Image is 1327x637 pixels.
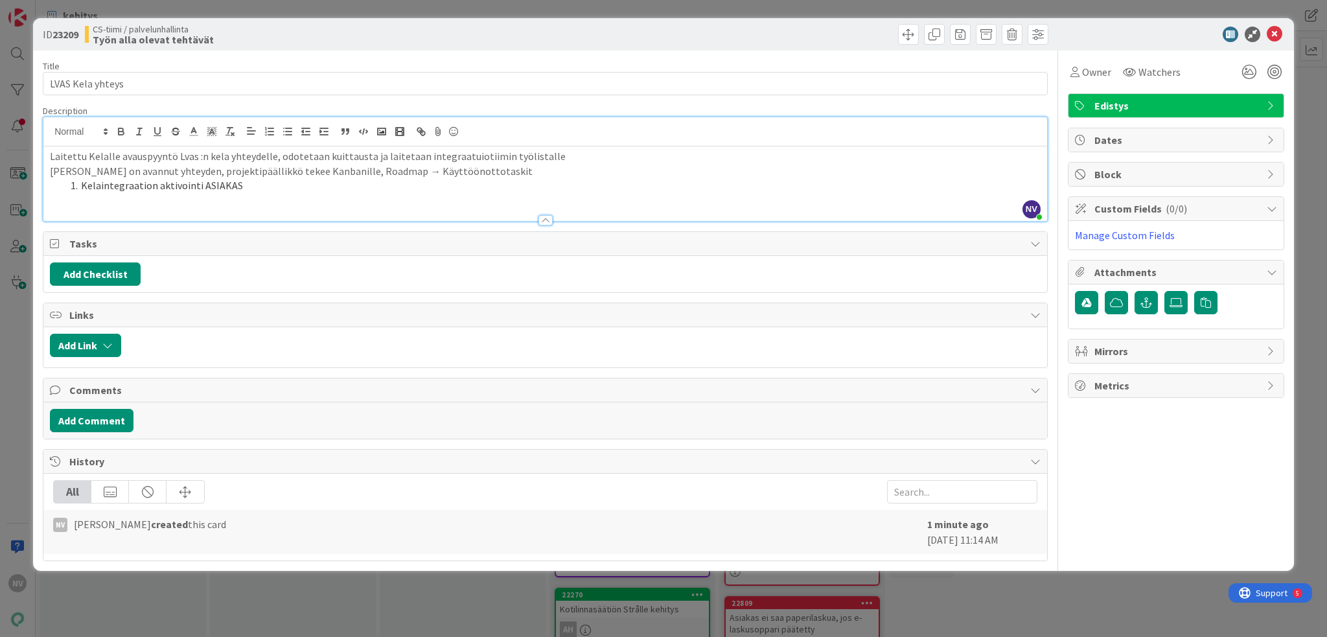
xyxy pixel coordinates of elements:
p: [PERSON_NAME] on avannut yhteyden, projektipäällikkö tekee Kanbanille, Roadmap → Käyttöönottotaskit [50,164,1041,179]
span: Attachments [1094,264,1260,280]
button: Add Comment [50,409,133,432]
span: Description [43,105,87,117]
div: 5 [67,5,71,16]
span: Metrics [1094,378,1260,393]
span: History [69,454,1024,469]
input: type card name here... [43,72,1048,95]
span: Custom Fields [1094,201,1260,216]
b: created [151,518,188,531]
b: 23209 [52,28,78,41]
input: Search... [887,480,1037,504]
span: Owner [1082,64,1111,80]
span: Support [27,2,59,17]
span: Block [1094,167,1260,182]
span: [PERSON_NAME] this card [74,516,226,532]
a: Manage Custom Fields [1075,229,1175,242]
span: Links [69,307,1024,323]
button: Add Link [50,334,121,357]
p: Laitettu Kelalle avauspyyntö Lvas :n kela yhteydelle, odotetaan kuittausta ja laitetaan integraat... [50,149,1041,164]
div: All [54,481,91,503]
span: CS-tiimi / palvelunhallinta [93,24,214,34]
span: Dates [1094,132,1260,148]
div: NV [53,518,67,532]
span: NV [1022,200,1041,218]
span: ( 0/0 ) [1166,202,1187,215]
button: Add Checklist [50,262,141,286]
label: Title [43,60,60,72]
span: ID [43,27,78,42]
span: Mirrors [1094,343,1260,359]
b: Työn alla olevat tehtävät [93,34,214,45]
li: Kelaintegraation aktivointi ASIAKAS [65,178,1041,193]
span: Edistys [1094,98,1260,113]
b: 1 minute ago [927,518,989,531]
span: Tasks [69,236,1024,251]
span: Watchers [1138,64,1181,80]
span: Comments [69,382,1024,398]
div: [DATE] 11:14 AM [927,516,1037,548]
